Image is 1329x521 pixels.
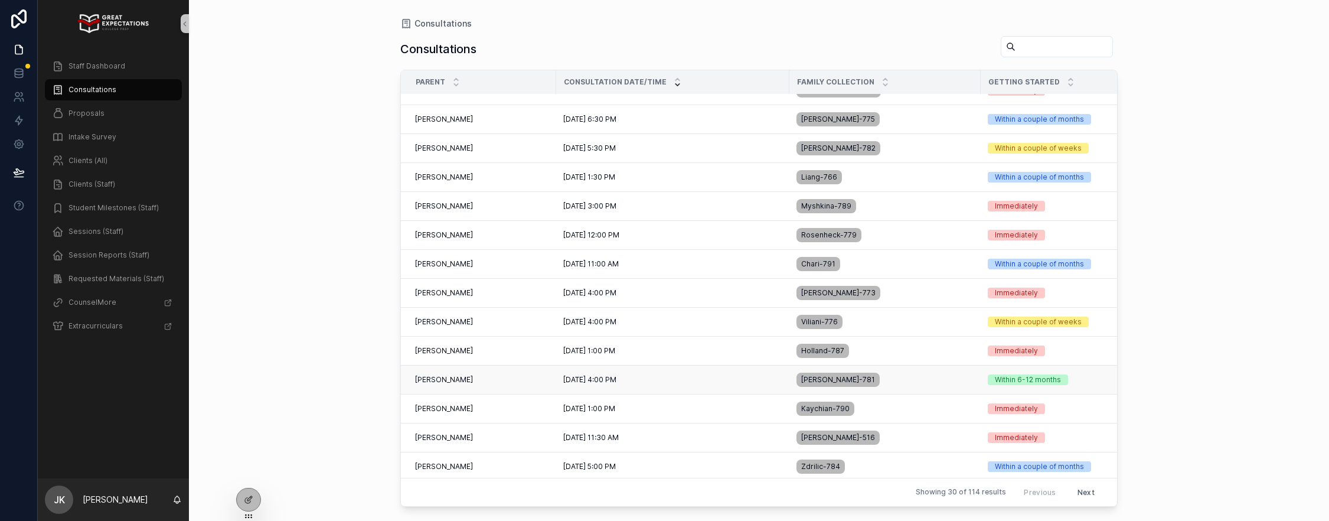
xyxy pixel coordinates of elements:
[68,250,149,260] span: Session Reports (Staff)
[995,375,1061,385] div: Within 6-12 months
[801,288,876,298] span: [PERSON_NAME]-773
[45,268,182,289] a: Requested Materials (Staff)
[563,115,782,124] a: [DATE] 6:30 PM
[801,115,875,124] span: [PERSON_NAME]-775
[563,230,619,240] span: [DATE] 12:00 PM
[988,77,1060,87] span: Getting Started
[415,201,473,211] span: [PERSON_NAME]
[563,144,616,153] span: [DATE] 5:30 PM
[796,226,974,245] a: Rosenheck-779
[68,85,116,95] span: Consultations
[995,461,1084,472] div: Within a couple of months
[415,259,473,269] span: [PERSON_NAME]
[796,197,974,216] a: Myshkina-789
[988,172,1128,183] a: Within a couple of months
[415,259,549,269] a: [PERSON_NAME]
[563,259,619,269] span: [DATE] 11:00 AM
[988,230,1128,240] a: Immediately
[796,341,974,360] a: Holland-787
[68,109,105,118] span: Proposals
[563,259,782,269] a: [DATE] 11:00 AM
[400,18,472,30] a: Consultations
[563,433,782,442] a: [DATE] 11:30 AM
[563,172,782,182] a: [DATE] 1:30 PM
[68,203,159,213] span: Student Milestones (Staff)
[801,404,850,413] span: Kaychian-790
[45,79,182,100] a: Consultations
[995,201,1038,211] div: Immediately
[45,56,182,77] a: Staff Dashboard
[415,317,549,327] a: [PERSON_NAME]
[796,457,974,476] a: Zdrilic-784
[563,201,616,211] span: [DATE] 3:00 PM
[415,172,549,182] a: [PERSON_NAME]
[415,375,549,385] a: [PERSON_NAME]
[563,230,782,240] a: [DATE] 12:00 PM
[801,433,875,442] span: [PERSON_NAME]-516
[796,255,974,273] a: Chari-791
[415,288,473,298] span: [PERSON_NAME]
[68,61,125,71] span: Staff Dashboard
[563,375,616,385] span: [DATE] 4:00 PM
[995,114,1084,125] div: Within a couple of months
[995,230,1038,240] div: Immediately
[563,115,616,124] span: [DATE] 6:30 PM
[45,315,182,337] a: Extracurriculars
[796,168,974,187] a: Liang-766
[68,180,115,189] span: Clients (Staff)
[563,346,615,356] span: [DATE] 1:00 PM
[414,18,472,30] span: Consultations
[415,404,473,413] span: [PERSON_NAME]
[988,346,1128,356] a: Immediately
[801,375,875,385] span: [PERSON_NAME]-781
[563,288,616,298] span: [DATE] 4:00 PM
[563,317,616,327] span: [DATE] 4:00 PM
[45,126,182,148] a: Intake Survey
[995,317,1082,327] div: Within a couple of weeks
[1069,483,1103,502] button: Next
[801,462,840,471] span: Zdrilic-784
[563,144,782,153] a: [DATE] 5:30 PM
[45,221,182,242] a: Sessions (Staff)
[416,77,445,87] span: Parent
[415,230,549,240] a: [PERSON_NAME]
[796,428,974,447] a: [PERSON_NAME]-516
[801,317,838,327] span: Viliani-776
[995,143,1082,154] div: Within a couple of weeks
[45,174,182,195] a: Clients (Staff)
[988,288,1128,298] a: Immediately
[563,462,782,471] a: [DATE] 5:00 PM
[563,404,615,413] span: [DATE] 1:00 PM
[797,77,874,87] span: Family collection
[415,115,473,124] span: [PERSON_NAME]
[45,150,182,171] a: Clients (All)
[995,432,1038,443] div: Immediately
[563,172,615,182] span: [DATE] 1:30 PM
[988,461,1128,472] a: Within a couple of months
[54,493,65,507] span: JK
[415,433,549,442] a: [PERSON_NAME]
[45,292,182,313] a: CounselMore
[796,312,974,331] a: Viliani-776
[916,488,1006,497] span: Showing 30 of 114 results
[68,274,164,284] span: Requested Materials (Staff)
[415,115,549,124] a: [PERSON_NAME]
[988,114,1128,125] a: Within a couple of months
[563,375,782,385] a: [DATE] 4:00 PM
[796,284,974,302] a: [PERSON_NAME]-773
[988,403,1128,414] a: Immediately
[68,321,123,331] span: Extracurriculars
[563,433,619,442] span: [DATE] 11:30 AM
[563,404,782,413] a: [DATE] 1:00 PM
[801,230,857,240] span: Rosenheck-779
[796,370,974,389] a: [PERSON_NAME]-781
[988,259,1128,269] a: Within a couple of months
[563,462,616,471] span: [DATE] 5:00 PM
[415,404,549,413] a: [PERSON_NAME]
[415,144,549,153] a: [PERSON_NAME]
[796,399,974,418] a: Kaychian-790
[995,403,1038,414] div: Immediately
[995,259,1084,269] div: Within a couple of months
[415,201,549,211] a: [PERSON_NAME]
[801,144,876,153] span: [PERSON_NAME]-782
